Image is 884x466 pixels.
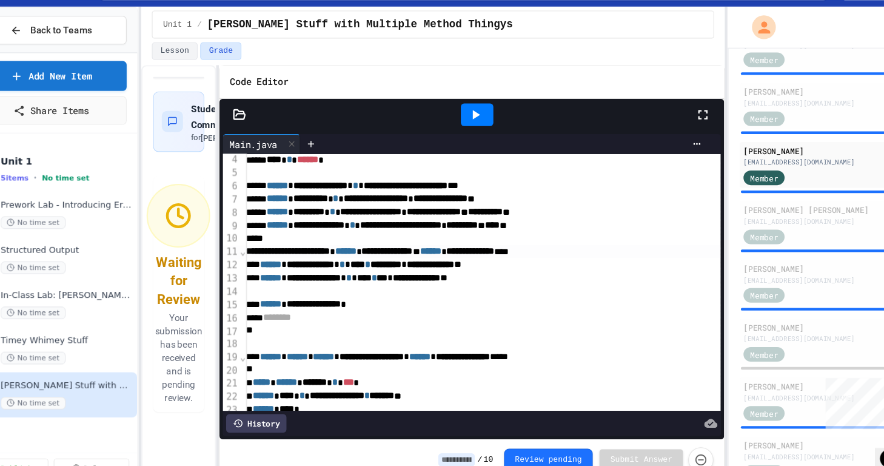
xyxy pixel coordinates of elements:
[719,450,745,461] span: Member
[708,35,746,62] div: My Account
[237,321,252,333] div: 17
[11,112,149,138] a: Share Items
[713,317,859,328] div: [PERSON_NAME]
[34,263,93,274] span: No time set
[783,365,872,416] iframe: chat widget
[719,288,745,299] span: Member
[833,417,872,454] iframe: chat widget
[61,45,117,58] span: Back to Teams
[217,146,273,154] span: [PERSON_NAME]
[237,333,252,345] div: 18
[172,62,214,78] button: Lesson
[719,73,745,84] span: Member
[133,9,167,20] span: Viewing
[237,297,252,309] div: 15
[237,368,252,380] div: 21
[34,206,156,217] span: Prework Lab - Introducing Errors
[252,249,258,258] span: Fold line
[34,304,93,316] span: No time set
[475,439,484,449] span: 10
[237,357,252,369] div: 20
[237,200,252,212] div: 7
[240,402,295,419] div: History
[591,439,648,449] span: Submit Answer
[237,176,252,188] div: 5
[713,275,859,285] div: [EMAIL_ADDRESS][DOMAIN_NAME]
[34,371,156,382] span: [PERSON_NAME] Stuff with Multiple Method Thingys
[182,41,209,51] span: Unit 1
[208,118,250,143] span: Student Comments
[713,113,859,123] div: [EMAIL_ADDRESS][DOMAIN_NAME]
[713,329,859,338] div: [EMAIL_ADDRESS][DOMAIN_NAME]
[494,434,576,454] button: Review pending
[237,285,252,297] div: 14
[11,79,149,107] a: Add New Item
[237,146,308,164] div: Main.java
[216,62,254,78] button: Grade
[34,221,93,233] span: No time set
[170,308,223,393] p: Your submission has been received and is pending review.
[34,166,156,177] span: Unit 1
[5,5,84,77] div: Chat with us now!Close
[719,342,745,353] span: Member
[713,437,859,446] div: [EMAIL_ADDRESS][DOMAIN_NAME]
[244,91,297,106] h6: Code Editor
[713,167,859,177] div: [EMAIL_ADDRESS][DOMAIN_NAME]
[713,221,859,231] div: [EMAIL_ADDRESS][DOMAIN_NAME]
[237,272,252,285] div: 13
[237,164,252,176] div: 4
[237,309,252,321] div: 16
[237,212,252,225] div: 8
[237,236,252,248] div: 10
[208,144,273,155] div: for
[82,443,152,460] a: Delete
[713,425,859,436] div: [PERSON_NAME]
[237,149,293,162] div: Main.java
[34,289,156,299] span: In-Class Lab: [PERSON_NAME] Stuff
[470,439,474,449] span: /
[237,260,252,272] div: 12
[252,345,258,355] span: Fold line
[237,188,252,200] div: 6
[237,225,252,237] div: 9
[213,41,218,51] span: /
[713,102,859,113] div: [PERSON_NAME]
[11,38,149,64] button: Back to Teams
[34,330,156,340] span: Timey Whimey Stuff
[64,181,67,191] span: •
[663,433,686,456] button: Force resubmission of student's answer (Admin only)
[713,210,859,221] div: [PERSON_NAME] [PERSON_NAME]
[223,39,502,53] span: Mathy Stuff with Multiple Method Thingys
[719,396,745,407] span: Member
[34,183,59,191] span: 5 items
[719,235,745,246] span: Member
[34,345,93,357] span: No time set
[8,443,78,460] a: Publish
[719,127,745,138] span: Member
[713,383,859,392] div: [EMAIL_ADDRESS][DOMAIN_NAME]
[237,248,252,260] div: 11
[713,371,859,382] div: [PERSON_NAME]
[237,393,252,405] div: 23
[713,156,859,167] div: [PERSON_NAME]
[713,264,859,275] div: [PERSON_NAME]
[237,345,252,357] div: 19
[34,248,156,258] span: Structured Output
[719,181,745,192] span: Member
[237,380,252,393] div: 22
[176,255,217,306] div: Waiting for Review
[581,434,658,454] button: Submit Answer
[72,183,115,191] span: No time set
[173,8,250,21] span: [PERSON_NAME]
[34,387,93,398] span: No time set
[53,10,104,20] span: STUDENT VIEW
[804,5,852,24] button: Exit student view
